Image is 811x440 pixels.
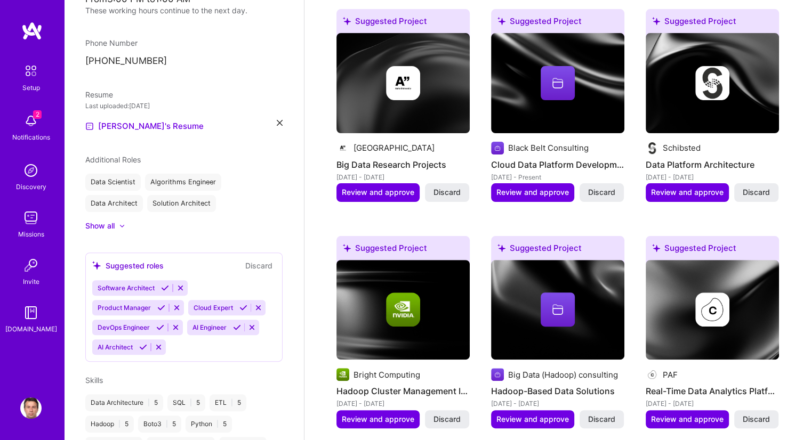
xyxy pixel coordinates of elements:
span: Review and approve [651,187,724,198]
img: Company logo [646,368,659,381]
img: Resume [85,122,94,131]
img: bell [20,110,42,132]
span: Review and approve [342,414,414,425]
span: | [231,398,233,407]
h4: Big Data Research Projects [336,158,470,172]
div: Notifications [12,132,50,143]
img: Invite [20,255,42,276]
img: teamwork [20,207,42,229]
h4: Real-Time Data Analytics Platform [646,384,779,398]
span: | [118,420,121,428]
div: Suggested Project [646,236,779,264]
img: Company logo [336,142,349,154]
img: Company logo [336,368,349,381]
button: Discard [425,183,469,201]
button: Review and approve [646,183,729,201]
div: [DATE] - [DATE] [336,172,470,183]
img: cover [336,260,470,360]
i: Reject [248,323,256,331]
button: Discard [734,183,778,201]
span: Additional Roles [85,155,141,164]
h4: Hadoop-Based Data Solutions [491,384,624,398]
button: Discard [242,259,276,272]
span: Discard [588,187,615,198]
span: | [166,420,168,428]
div: [DATE] - [DATE] [646,172,779,183]
img: Company logo [646,142,659,154]
div: [GEOGRAPHIC_DATA] [354,142,435,153]
div: Suggested Project [336,236,470,264]
i: icon SuggestedTeams [343,244,351,252]
div: Bright Computing [354,369,420,380]
div: Big Data (Hadoop) consulting [508,369,618,380]
i: icon SuggestedTeams [343,17,351,25]
span: Review and approve [651,414,724,425]
img: Company logo [695,292,729,327]
div: These working hours continue to the next day. [85,5,283,16]
span: Review and approve [496,414,569,425]
i: Reject [176,284,184,292]
div: Suggested Project [646,9,779,37]
i: Reject [254,304,262,312]
img: Company logo [386,292,420,327]
span: Phone Number [85,38,138,47]
div: Black Belt Consulting [508,142,589,153]
button: Review and approve [491,183,574,201]
div: Show all [85,221,115,231]
div: Data Architect [85,195,143,212]
img: Company logo [491,142,504,154]
div: Hadoop 5 [85,415,134,433]
div: [DATE] - [DATE] [646,398,779,409]
button: Discard [580,183,624,201]
img: Company logo [695,66,729,100]
div: Data Architecture 5 [85,394,163,411]
img: cover [646,260,779,360]
img: cover [491,33,624,133]
div: Data Scientist [85,174,141,191]
a: [PERSON_NAME]'s Resume [85,120,204,133]
span: Discard [588,414,615,425]
i: icon SuggestedTeams [497,244,505,252]
div: Suggested Project [491,9,624,37]
button: Discard [734,410,778,428]
span: | [216,420,219,428]
div: [DOMAIN_NAME] [5,323,57,335]
span: | [148,398,150,407]
i: icon SuggestedTeams [92,261,101,270]
h4: Data Platform Architecture [646,158,779,172]
div: Discovery [16,181,46,192]
button: Review and approve [336,410,420,428]
div: SQL 5 [167,394,205,411]
a: User Avatar [18,397,44,419]
h4: Cloud Data Platform Development [491,158,624,172]
div: Last uploaded: [DATE] [85,100,283,111]
div: Suggested Project [336,9,470,37]
button: Review and approve [491,410,574,428]
i: Reject [173,304,181,312]
i: icon SuggestedTeams [652,244,660,252]
i: Reject [172,323,180,331]
img: discovery [20,160,42,181]
button: Discard [425,410,469,428]
div: Solution Architect [147,195,216,212]
div: Setup [22,82,40,93]
div: ETL 5 [210,394,246,411]
i: icon Close [277,120,283,126]
span: Review and approve [342,187,414,198]
i: icon SuggestedTeams [497,17,505,25]
span: Discard [743,187,770,198]
i: Accept [157,304,165,312]
div: Schibsted [663,142,701,153]
span: AI Engineer [192,323,227,331]
div: Invite [23,276,39,287]
span: Skills [85,376,103,385]
span: Review and approve [496,187,569,198]
img: cover [491,260,624,360]
div: [DATE] - [DATE] [491,398,624,409]
span: AI Architect [98,343,133,351]
button: Review and approve [646,410,729,428]
i: icon SuggestedTeams [652,17,660,25]
img: cover [646,33,779,133]
i: Accept [161,284,169,292]
button: Review and approve [336,183,420,201]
